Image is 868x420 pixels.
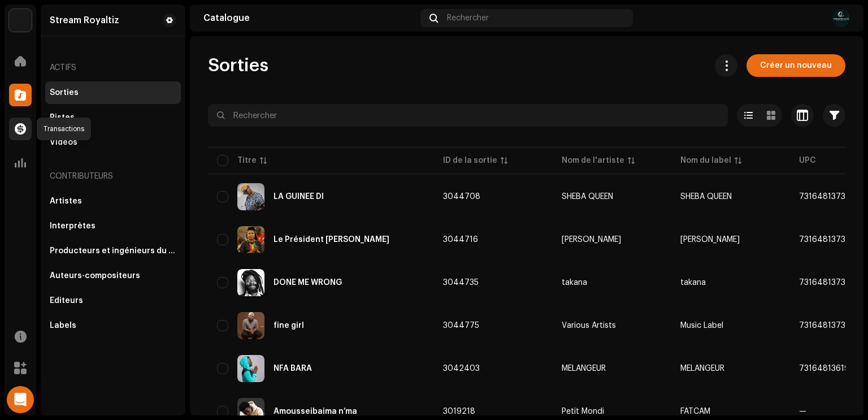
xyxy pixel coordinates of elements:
span: MELANGEUR [680,365,724,373]
re-m-nav-item: Auteurs-compositeurs [45,265,181,287]
div: Auteurs-compositeurs [50,271,140,280]
div: Petit Mondi [562,408,604,415]
img: e9a458c9-fddc-4540-bd98-49de08456b6b [237,355,264,382]
re-m-nav-item: Vidéos [45,131,181,154]
div: ID de la sortie [443,155,497,166]
re-m-nav-item: Artistes [45,190,181,213]
re-a-nav-header: Actifs [45,54,181,81]
div: Nom de l'artiste [562,155,624,166]
img: f7dd87a6-64d6-46f9-9369-00a5ed16f0b1 [237,312,264,339]
input: Rechercher [208,104,728,127]
div: DONE ME WRONG [274,279,342,287]
span: 3044735 [443,279,479,287]
div: Catalogue [203,14,416,23]
div: takana [562,279,587,287]
div: Éditeurs [50,296,83,305]
span: 3044708 [443,193,480,201]
span: Rechercher [447,14,489,23]
div: Producteurs et ingénieurs du son [50,246,176,256]
re-m-nav-item: Labels [45,314,181,337]
div: Open Intercom Messenger [7,386,34,413]
re-m-nav-item: Interprètes [45,215,181,237]
span: takana [680,279,706,287]
div: [PERSON_NAME] [562,236,621,244]
div: Artistes [50,197,82,206]
span: 7316481361985 [799,365,859,373]
span: Créer un nouveau [760,54,832,77]
div: Le Président Mamady Doumbouya [274,236,389,244]
span: 7316481373582 [799,193,860,201]
div: Pistes [50,113,75,122]
span: takana [562,279,662,287]
span: 7316481373674 [799,322,861,330]
span: Christe Mako [562,236,662,244]
div: Sorties [50,88,79,97]
span: Various Artists [562,322,662,330]
span: 7316481373650 [799,279,861,287]
span: Music Label [680,322,723,330]
div: MELANGEUR [562,365,606,373]
span: Petit Mondi [562,408,662,415]
div: Stream Royaltiz [50,16,119,25]
img: 4b240a4f-e55d-44ce-a624-63806fa03678 [237,183,264,210]
span: 3042403 [443,365,480,373]
div: Vidéos [50,138,77,147]
re-a-nav-header: Contributeurs [45,163,181,190]
button: Créer un nouveau [747,54,845,77]
span: SHEBA QUEEN [562,193,662,201]
div: Titre [237,155,257,166]
re-m-nav-item: Producteurs et ingénieurs du son [45,240,181,262]
div: Amousseibaima n’ma [274,408,357,415]
div: NFA BARA [274,365,312,373]
span: 7316481373599 [799,236,860,244]
div: Interprètes [50,222,96,231]
span: Christe Mako [680,236,740,244]
img: 5f47622e-cf7b-4671-babe-210caaadf89e [237,226,264,253]
re-m-nav-item: Éditeurs [45,289,181,312]
span: 3044716 [443,236,478,244]
div: Various Artists [562,322,616,330]
img: 08840394-dc3e-4720-a77a-6adfc2e10f9d [9,9,32,32]
span: FATCAM [680,408,710,415]
re-m-nav-item: Pistes [45,106,181,129]
span: Sorties [208,54,268,77]
span: MELANGEUR [562,365,662,373]
div: LA GUINÉE DI [274,193,324,201]
span: SHEBA QUEEN [680,193,732,201]
img: 41c45409-eb1e-4776-8450-920fbf62e88f [832,9,850,27]
div: SHEBA QUEEN [562,193,613,201]
div: Labels [50,321,76,330]
span: 3044775 [443,322,479,330]
span: 3019218 [443,408,475,415]
img: cbf06a7e-0461-42bb-a625-011b04d18f1c [237,269,264,296]
div: fine girl [274,322,304,330]
div: Nom du label [680,155,731,166]
re-m-nav-item: Sorties [45,81,181,104]
span: — [799,408,806,415]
